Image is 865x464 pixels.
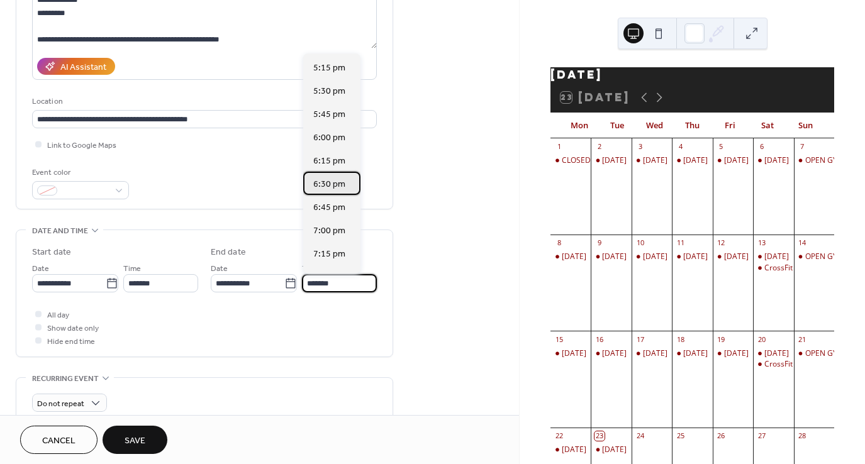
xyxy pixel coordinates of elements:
div: [DATE] [724,155,749,166]
span: Link to Google Maps [47,139,116,152]
div: Tuesday 9 Sept [591,251,631,262]
div: 2 [594,142,604,152]
div: [DATE] [683,155,708,166]
span: 6:45 pm [313,201,345,214]
div: 28 [798,431,807,441]
div: [DATE] [683,251,708,262]
div: CLOSED [550,155,591,166]
div: [DATE] [602,155,627,166]
div: Saturday 6 Sept [753,155,793,166]
div: CrossFit Kids 10:30 [764,359,830,370]
div: [DATE] [764,251,789,262]
div: 26 [717,431,726,441]
div: 14 [798,238,807,248]
div: 10 [635,238,645,248]
div: Friday 12 Sept [713,251,753,262]
div: 9 [594,238,604,248]
div: Tuesday 16 Sept [591,348,631,359]
div: 13 [757,238,766,248]
div: OPEN GYM 9 AM [805,251,864,262]
div: [DATE] [562,445,586,455]
div: CrossFit Kids 10:30 [753,263,793,273]
div: CrossFit Kids 10:30 [764,263,830,273]
span: Cancel [42,434,75,448]
div: Thu [674,113,712,138]
div: OPEN GYM 9AM [794,155,834,166]
span: Time [123,262,141,275]
div: 7 [798,142,807,152]
button: Cancel [20,426,98,454]
button: Save [103,426,167,454]
span: Date and time [32,224,88,238]
span: All day [47,309,69,322]
div: 11 [676,238,685,248]
span: 5:45 pm [313,108,345,121]
div: 23 [594,431,604,441]
div: Location [32,95,374,108]
span: Date [32,262,49,275]
span: Hide end time [47,335,95,348]
div: 27 [757,431,766,441]
div: Wednesday 10 Sept [632,251,672,262]
div: Event color [32,166,126,179]
span: Show date only [47,322,99,335]
div: Monday 15 Sept [550,348,591,359]
div: 6 [757,142,766,152]
div: Saturday 20 Sept [753,348,793,359]
span: 7:00 pm [313,224,345,237]
span: Recurring event [32,372,99,385]
div: Mon [561,113,598,138]
span: Save [125,434,145,448]
div: 5 [717,142,726,152]
span: 7:15 pm [313,247,345,260]
span: Time [302,262,320,275]
div: 17 [635,334,645,344]
div: [DATE] [550,67,834,82]
span: 6:00 pm [313,131,345,144]
div: 18 [676,334,685,344]
div: [DATE] [643,155,667,166]
div: Fri [711,113,749,138]
div: Tue [598,113,636,138]
span: 6:15 pm [313,154,345,167]
div: Thursday 4 Sept [672,155,712,166]
div: [DATE] [602,251,627,262]
div: End date [211,246,246,259]
div: 12 [717,238,726,248]
div: 15 [554,334,564,344]
div: [DATE] [764,155,789,166]
div: 20 [757,334,766,344]
div: Monday 8 Sept [550,251,591,262]
div: Thursday 11 Sept [672,251,712,262]
div: 22 [554,431,564,441]
div: CLOSED [562,155,591,166]
div: [DATE] [683,348,708,359]
div: 8 [554,238,564,248]
div: [DATE] [724,348,749,359]
span: 5:30 pm [313,84,345,97]
span: Date [211,262,228,275]
div: [DATE] [602,445,627,455]
div: [DATE] [602,348,627,359]
div: OPEN GYM 9AM [805,348,862,359]
span: 5:15 pm [313,61,345,74]
div: 21 [798,334,807,344]
div: Wed [636,113,674,138]
div: 16 [594,334,604,344]
div: Thursday 18 Sept [672,348,712,359]
div: OPEN GYM 9AM [794,348,834,359]
div: Saturday 13 Sept [753,251,793,262]
div: [DATE] [643,348,667,359]
div: 4 [676,142,685,152]
div: OPEN GYM 9AM [805,155,862,166]
div: Tuesday 23 Sept [591,445,631,455]
div: 25 [676,431,685,441]
div: [DATE] [764,348,789,359]
div: AI Assistant [60,61,106,74]
div: OPEN GYM 9 AM [794,251,834,262]
div: 19 [717,334,726,344]
div: Wednesday 3 Sept [632,155,672,166]
div: 24 [635,431,645,441]
div: Monday 22 Sept [550,445,591,455]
